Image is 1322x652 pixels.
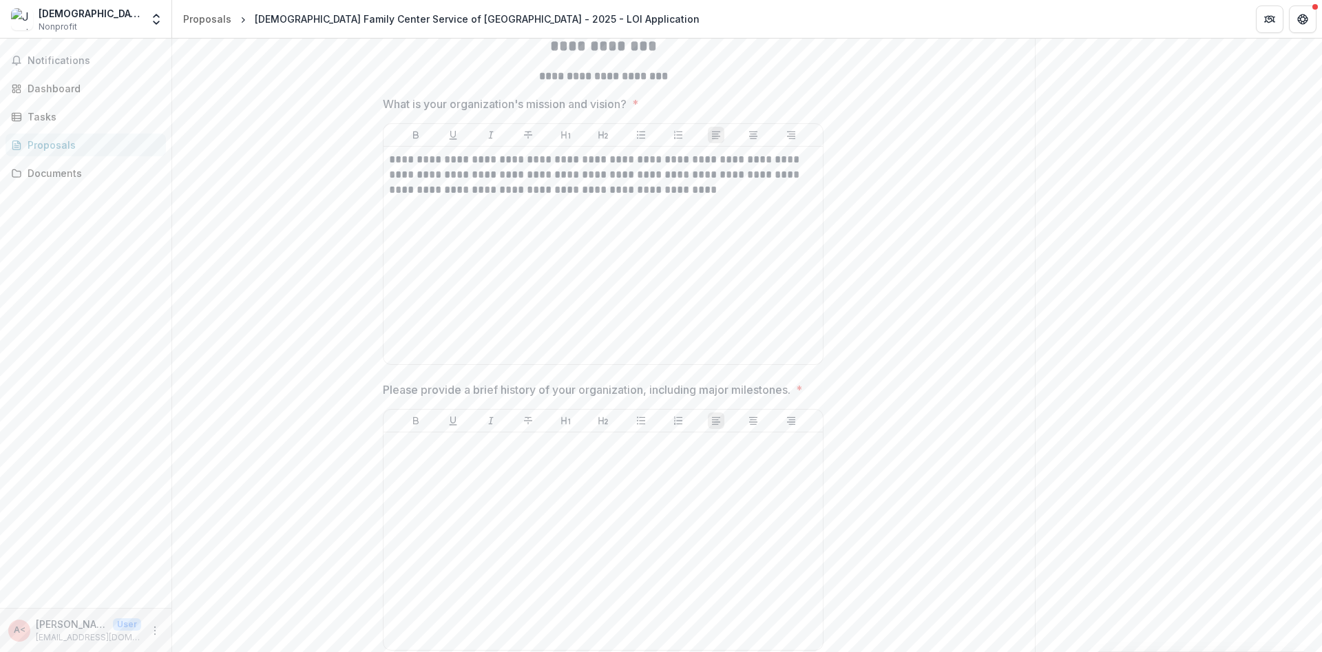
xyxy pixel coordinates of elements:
a: Proposals [178,9,237,29]
div: Documents [28,166,155,180]
button: Heading 1 [558,412,574,429]
button: Bullet List [633,412,649,429]
button: Notifications [6,50,166,72]
span: Nonprofit [39,21,77,33]
button: Italicize [483,412,499,429]
button: Heading 1 [558,127,574,143]
button: Strike [520,127,536,143]
button: Bold [408,412,424,429]
div: [DEMOGRAPHIC_DATA] Family Center Service of [GEOGRAPHIC_DATA] [39,6,141,21]
p: What is your organization's mission and vision? [383,96,627,112]
a: Tasks [6,105,166,128]
div: Dashboard [28,81,155,96]
button: Underline [445,412,461,429]
nav: breadcrumb [178,9,705,29]
button: More [147,622,163,639]
button: Heading 2 [595,127,611,143]
span: Notifications [28,55,160,67]
button: Get Help [1289,6,1316,33]
p: User [113,618,141,631]
div: Proposals [183,12,231,26]
button: Ordered List [670,127,686,143]
button: Align Right [783,127,799,143]
button: Underline [445,127,461,143]
button: Align Center [745,127,762,143]
button: Align Left [708,127,724,143]
a: Dashboard [6,77,166,100]
p: Please provide a brief history of your organization, including major milestones. [383,381,790,398]
a: Documents [6,162,166,185]
button: Align Center [745,412,762,429]
button: Ordered List [670,412,686,429]
div: [DEMOGRAPHIC_DATA] Family Center Service of [GEOGRAPHIC_DATA] - 2025 - LOI Application [255,12,700,26]
img: Jewish Family Center Service of Minneapolis [11,8,33,30]
button: Partners [1256,6,1283,33]
button: Open entity switcher [147,6,166,33]
button: Bullet List [633,127,649,143]
button: Align Right [783,412,799,429]
button: Italicize [483,127,499,143]
button: Bold [408,127,424,143]
button: Align Left [708,412,724,429]
div: Tasks [28,109,155,124]
button: Heading 2 [595,412,611,429]
button: Strike [520,412,536,429]
p: [EMAIL_ADDRESS][DOMAIN_NAME] [36,631,141,644]
p: [PERSON_NAME] <[EMAIL_ADDRESS][DOMAIN_NAME]> [36,617,107,631]
a: Proposals [6,134,166,156]
div: Amy Weiss <aweiss@jfcsmpls.org> [14,626,25,635]
div: Proposals [28,138,155,152]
